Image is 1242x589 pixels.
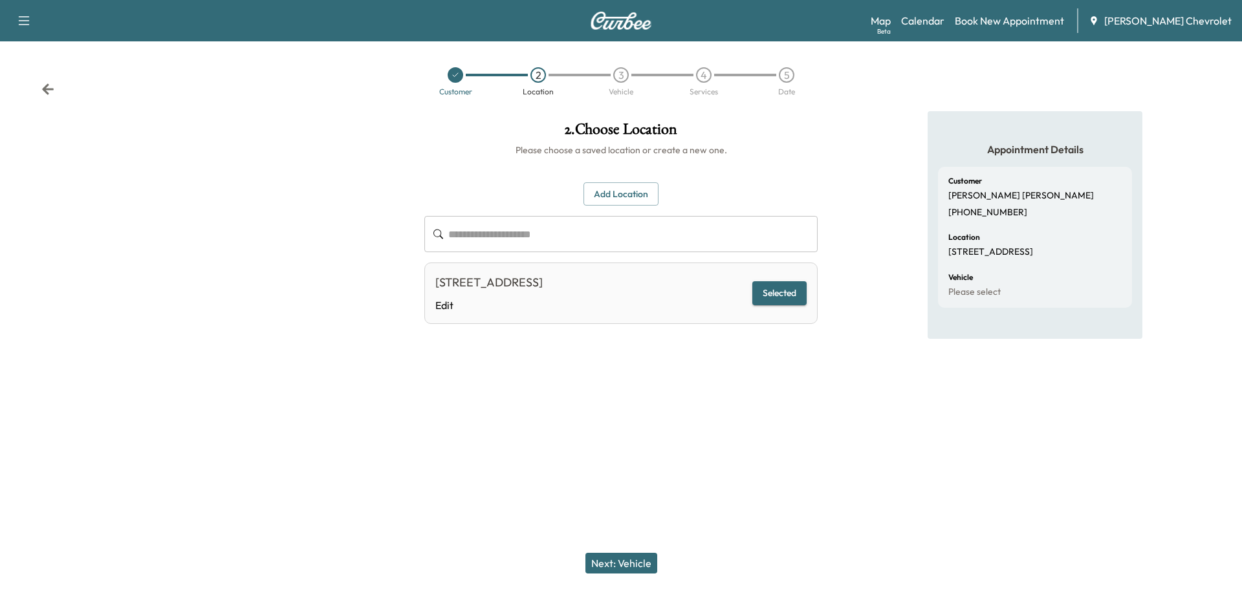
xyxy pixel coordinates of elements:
[585,553,657,573] button: Next: Vehicle
[871,13,891,28] a: MapBeta
[41,83,54,96] div: Back
[877,27,891,36] div: Beta
[439,88,472,96] div: Customer
[778,88,795,96] div: Date
[955,13,1064,28] a: Book New Appointment
[590,12,652,30] img: Curbee Logo
[435,297,543,313] a: Edit
[938,142,1132,156] h5: Appointment Details
[948,190,1094,202] p: [PERSON_NAME] [PERSON_NAME]
[901,13,944,28] a: Calendar
[948,246,1033,258] p: [STREET_ADDRESS]
[435,273,543,292] div: [STREET_ADDRESS]
[948,233,980,241] h6: Location
[948,207,1027,219] p: [PHONE_NUMBER]
[613,67,629,83] div: 3
[609,88,633,96] div: Vehicle
[696,67,712,83] div: 4
[1104,13,1232,28] span: [PERSON_NAME] Chevrolet
[530,67,546,83] div: 2
[948,286,1001,298] p: Please select
[752,281,807,305] button: Selected
[690,88,718,96] div: Services
[948,273,973,281] h6: Vehicle
[779,67,794,83] div: 5
[424,144,818,156] h6: Please choose a saved location or create a new one.
[948,177,982,185] h6: Customer
[424,122,818,144] h1: 2 . Choose Location
[583,182,659,206] button: Add Location
[523,88,554,96] div: Location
